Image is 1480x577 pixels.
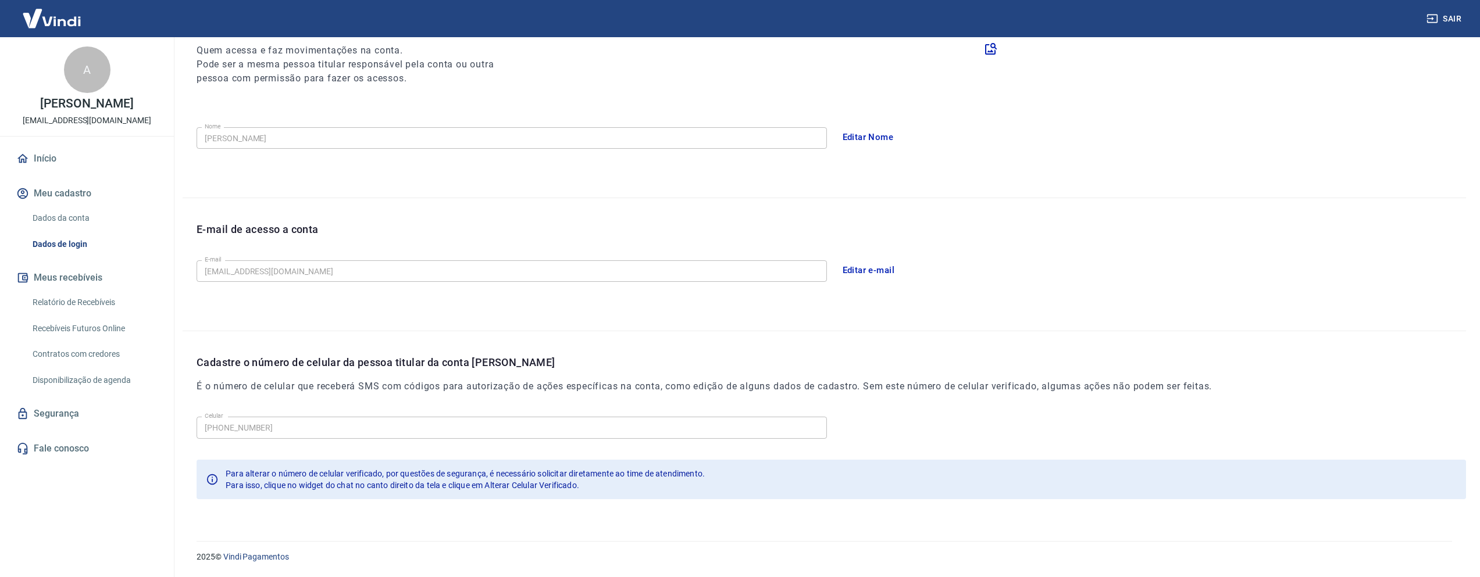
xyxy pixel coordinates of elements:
[836,125,900,149] button: Editar Nome
[197,551,1452,563] p: 2025 ©
[14,265,160,291] button: Meus recebíveis
[14,401,160,427] a: Segurança
[205,411,223,420] label: Celular
[197,221,319,237] p: E-mail de acesso a conta
[23,114,151,127] p: [EMAIL_ADDRESS][DOMAIN_NAME]
[28,317,160,341] a: Recebíveis Futuros Online
[14,1,90,36] img: Vindi
[14,436,160,461] a: Fale conosco
[836,258,901,282] button: Editar e-mail
[28,206,160,230] a: Dados da conta
[28,368,160,392] a: Disponibilização de agenda
[205,255,221,264] label: E-mail
[197,354,1212,370] p: Cadastre o número de celular da pessoa titular da conta [PERSON_NAME]
[40,98,133,110] p: [PERSON_NAME]
[197,58,515,85] h6: Pode ser a mesma pessoa titular responsável pela conta ou outra pessoa com permissão para fazer o...
[28,232,160,256] a: Dados de login
[226,481,579,490] span: Para isso, clique no widget do chat no canto direito da tela e clique em Alterar Celular Verificado.
[197,44,515,58] h6: Quem acessa e faz movimentações na conta.
[28,291,160,314] a: Relatório de Recebíveis
[226,469,705,478] span: Para alterar o número de celular verificado, por questões de segurança, é necessário solicitar di...
[223,552,289,561] a: Vindi Pagamentos
[64,46,110,93] div: A
[197,379,1212,393] h6: É o número de celular que receberá SMS com códigos para autorização de ações específicas na conta...
[14,146,160,171] a: Início
[14,181,160,206] button: Meu cadastro
[28,342,160,366] a: Contratos com credores
[1424,8,1466,30] button: Sair
[205,122,221,131] label: Nome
